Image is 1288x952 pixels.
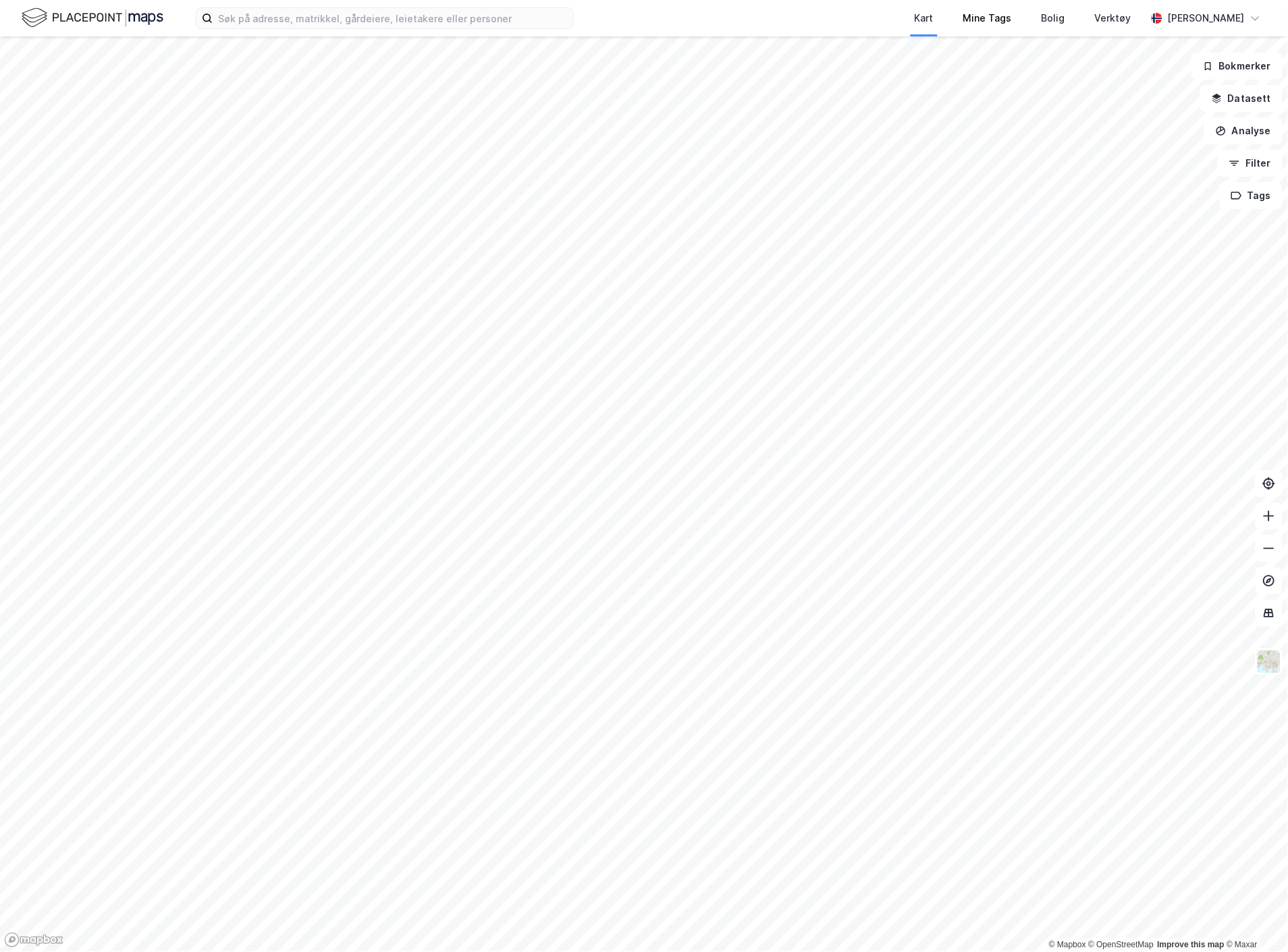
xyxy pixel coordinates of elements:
[1158,941,1225,950] a: Improve this map
[1218,150,1283,177] button: Filter
[1095,10,1131,26] div: Verktøy
[915,10,934,26] div: Kart
[1200,85,1283,112] button: Datasett
[1220,887,1288,952] iframe: Chat Widget
[1042,10,1065,26] div: Bolig
[1089,941,1154,950] a: OpenStreetMap
[1220,182,1283,209] button: Tags
[4,932,63,948] a: Mapbox homepage
[1256,649,1282,675] img: Z
[1049,941,1086,950] a: Mapbox
[963,10,1012,26] div: Mine Tags
[1191,53,1283,80] button: Bokmerker
[1204,117,1283,144] button: Analyse
[213,8,573,28] input: Søk på adresse, matrikkel, gårdeiere, leietakere eller personer
[1168,10,1245,26] div: [PERSON_NAME]
[22,6,163,30] img: logo.f888ab2527a4732fd821a326f86c7f29.svg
